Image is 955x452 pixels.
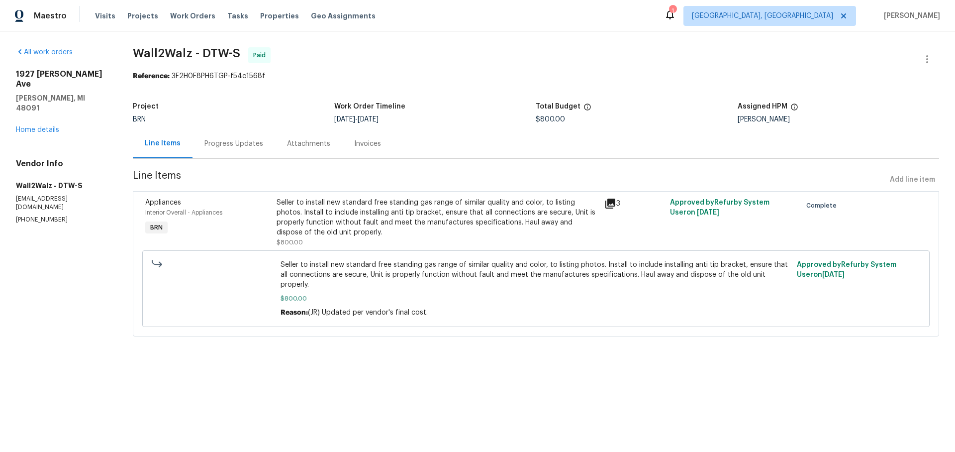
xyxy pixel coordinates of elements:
[536,103,580,110] h5: Total Budget
[670,199,769,216] span: Approved by Refurby System User on
[738,116,939,123] div: [PERSON_NAME]
[253,50,270,60] span: Paid
[133,47,240,59] span: Wall2Walz - DTW-S
[308,309,428,316] span: (JR) Updated per vendor's final cost.
[16,159,109,169] h4: Vendor Info
[334,103,405,110] h5: Work Order Timeline
[281,260,791,290] span: Seller to install new standard free standing gas range of similar quality and color, to listing p...
[277,239,303,245] span: $800.00
[354,139,381,149] div: Invoices
[16,216,109,224] p: [PHONE_NUMBER]
[227,12,248,19] span: Tasks
[692,11,833,21] span: [GEOGRAPHIC_DATA], [GEOGRAPHIC_DATA]
[790,103,798,116] span: The hpm assigned to this work order.
[16,69,109,89] h2: 1927 [PERSON_NAME] Ave
[604,198,664,210] div: 3
[16,195,109,212] p: [EMAIL_ADDRESS][DOMAIN_NAME]
[16,93,109,113] h5: [PERSON_NAME], MI 48091
[145,199,181,206] span: Appliances
[133,103,159,110] h5: Project
[16,181,109,191] h5: Wall2Walz - DTW-S
[669,6,676,16] div: 1
[133,116,146,123] span: BRN
[133,71,939,81] div: 3F2H0F8PH6TGP-f54c1568f
[277,198,599,237] div: Seller to install new standard free standing gas range of similar quality and color, to listing p...
[146,223,167,232] span: BRN
[797,261,896,278] span: Approved by Refurby System User on
[133,73,170,80] b: Reference:
[358,116,379,123] span: [DATE]
[281,294,791,304] span: $800.00
[145,210,222,216] span: Interior Overall - Appliances
[95,11,115,21] span: Visits
[281,309,308,316] span: Reason:
[16,49,73,56] a: All work orders
[822,271,845,278] span: [DATE]
[738,103,787,110] h5: Assigned HPM
[880,11,940,21] span: [PERSON_NAME]
[806,201,841,211] span: Complete
[145,138,181,148] div: Line Items
[204,139,263,149] div: Progress Updates
[311,11,376,21] span: Geo Assignments
[34,11,67,21] span: Maestro
[16,126,59,133] a: Home details
[287,139,330,149] div: Attachments
[536,116,565,123] span: $800.00
[334,116,379,123] span: -
[583,103,591,116] span: The total cost of line items that have been proposed by Opendoor. This sum includes line items th...
[127,11,158,21] span: Projects
[260,11,299,21] span: Properties
[170,11,215,21] span: Work Orders
[334,116,355,123] span: [DATE]
[133,171,886,189] span: Line Items
[697,209,719,216] span: [DATE]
